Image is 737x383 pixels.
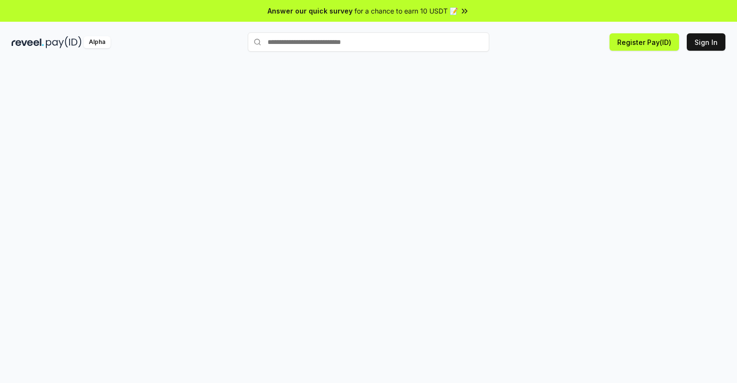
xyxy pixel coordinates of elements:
[687,33,725,51] button: Sign In
[46,36,82,48] img: pay_id
[12,36,44,48] img: reveel_dark
[609,33,679,51] button: Register Pay(ID)
[268,6,353,16] span: Answer our quick survey
[84,36,111,48] div: Alpha
[354,6,458,16] span: for a chance to earn 10 USDT 📝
